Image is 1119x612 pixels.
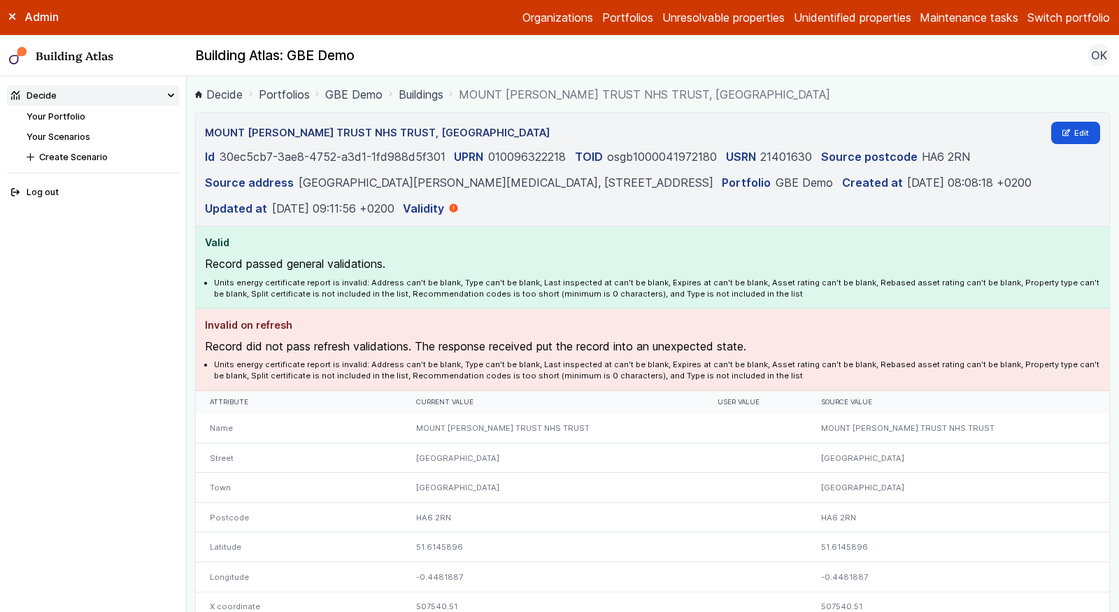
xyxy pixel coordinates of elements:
[195,47,355,65] h2: Building Atlas: GBE Demo
[205,255,1100,272] p: Record passed general validations.
[7,183,179,203] button: Log out
[27,131,90,142] a: Your Scenarios
[272,200,394,217] dd: [DATE] 09:11:56 +0200
[205,148,215,165] dt: Id
[403,502,704,532] div: HA6 2RN
[808,473,1109,503] div: [GEOGRAPHIC_DATA]
[607,148,717,165] dd: osgb1000041972180
[220,148,446,165] dd: 30ec5cb7-3ae8-4752-a3d1-1fd988d5f301
[907,174,1032,191] dd: [DATE] 08:08:18 +0200
[602,9,653,26] a: Portfolios
[196,473,403,503] div: Town
[205,318,1100,333] h4: Invalid on refresh
[808,443,1109,473] div: [GEOGRAPHIC_DATA]
[325,86,383,103] a: GBE Demo
[454,148,483,165] dt: UPRN
[760,148,812,165] dd: 21401630
[205,200,267,217] dt: Updated at
[195,86,243,103] a: Decide
[403,473,704,503] div: [GEOGRAPHIC_DATA]
[214,277,1100,299] li: Units energy certificate report is invalid: Address can't be blank, Type can't be blank, Last ins...
[726,148,756,165] dt: USRN
[718,398,794,407] div: User value
[205,125,550,141] h3: MOUNT [PERSON_NAME] TRUST NHS TRUST, [GEOGRAPHIC_DATA]
[922,148,970,165] dd: HA6 2RN
[808,562,1109,592] div: -0.4481887
[488,148,566,165] dd: 010096322218
[821,148,918,165] dt: Source postcode
[403,532,704,562] div: 51.6145896
[196,502,403,532] div: Postcode
[22,147,179,167] button: Create Scenario
[403,443,704,473] div: [GEOGRAPHIC_DATA]
[920,9,1018,26] a: Maintenance tasks
[259,86,310,103] a: Portfolios
[459,86,830,103] span: MOUNT [PERSON_NAME] TRUST NHS TRUST, [GEOGRAPHIC_DATA]
[299,174,713,191] dd: [GEOGRAPHIC_DATA][PERSON_NAME][MEDICAL_DATA], [STREET_ADDRESS]
[205,235,1100,250] h4: Valid
[1027,9,1110,26] button: Switch portfolio
[210,398,390,407] div: Attribute
[821,398,1096,407] div: Source value
[196,443,403,473] div: Street
[196,532,403,562] div: Latitude
[522,9,593,26] a: Organizations
[1088,44,1110,66] button: OK
[575,148,603,165] dt: TOID
[662,9,785,26] a: Unresolvable properties
[403,200,444,217] dt: Validity
[205,338,1100,355] p: Record did not pass refresh validations. The response received put the record into an unexpected ...
[808,413,1109,443] div: MOUNT [PERSON_NAME] TRUST NHS TRUST
[1091,47,1107,64] span: OK
[403,413,704,443] div: MOUNT [PERSON_NAME] TRUST NHS TRUST
[27,111,85,122] a: Your Portfolio
[196,413,403,443] div: Name
[842,174,903,191] dt: Created at
[416,398,691,407] div: Current value
[399,86,443,103] a: Buildings
[214,359,1100,381] li: Units energy certificate report is invalid: Address can't be blank, Type can't be blank, Last ins...
[1051,122,1101,144] a: Edit
[776,174,833,191] dd: GBE Demo
[808,532,1109,562] div: 51.6145896
[794,9,911,26] a: Unidentified properties
[722,174,771,191] dt: Portfolio
[11,89,57,102] div: Decide
[7,85,179,106] summary: Decide
[205,174,294,191] dt: Source address
[808,502,1109,532] div: HA6 2RN
[9,47,27,65] img: main-0bbd2752.svg
[196,562,403,592] div: Longitude
[403,562,704,592] div: -0.4481887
